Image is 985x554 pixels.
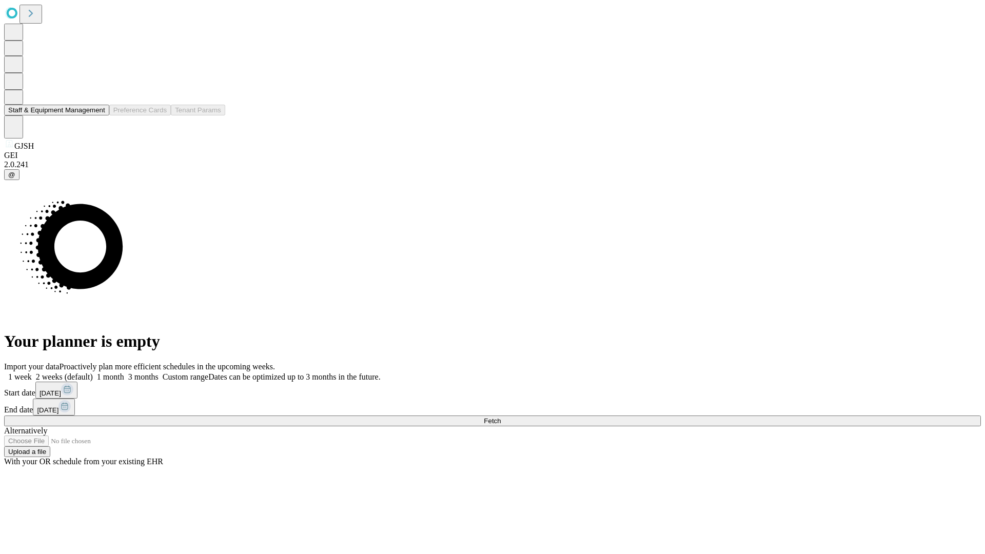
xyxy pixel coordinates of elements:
span: @ [8,171,15,179]
span: 1 month [97,372,124,381]
div: GEI [4,151,981,160]
span: With your OR schedule from your existing EHR [4,457,163,466]
span: Fetch [484,417,501,425]
span: GJSH [14,142,34,150]
span: Proactively plan more efficient schedules in the upcoming weeks. [60,362,275,371]
span: Import your data [4,362,60,371]
span: Alternatively [4,426,47,435]
button: Fetch [4,415,981,426]
div: End date [4,399,981,415]
span: [DATE] [37,406,58,414]
button: [DATE] [33,399,75,415]
span: 2 weeks (default) [36,372,93,381]
h1: Your planner is empty [4,332,981,351]
button: Tenant Params [171,105,225,115]
button: Staff & Equipment Management [4,105,109,115]
span: [DATE] [40,389,61,397]
button: Preference Cards [109,105,171,115]
div: Start date [4,382,981,399]
button: [DATE] [35,382,77,399]
span: Dates can be optimized up to 3 months in the future. [208,372,380,381]
span: 1 week [8,372,32,381]
span: 3 months [128,372,159,381]
div: 2.0.241 [4,160,981,169]
button: @ [4,169,19,180]
button: Upload a file [4,446,50,457]
span: Custom range [163,372,208,381]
